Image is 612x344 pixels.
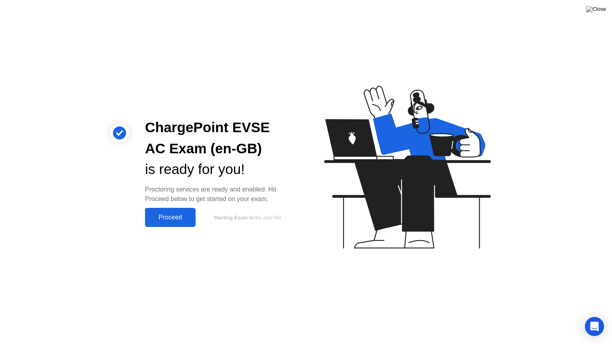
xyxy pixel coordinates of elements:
[255,215,281,221] span: 9m and 56s
[586,6,606,12] img: Close
[145,208,196,227] button: Proceed
[145,117,293,159] div: ChargePoint EVSE AC Exam (en-GB)
[145,159,293,180] div: is ready for you!
[145,185,293,204] div: Proctoring services are ready and enabled. Hit Proceed below to get started on your exam.
[585,317,604,336] div: Open Intercom Messenger
[200,210,293,225] button: Starting Exam in9m and 56s
[147,214,193,221] div: Proceed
